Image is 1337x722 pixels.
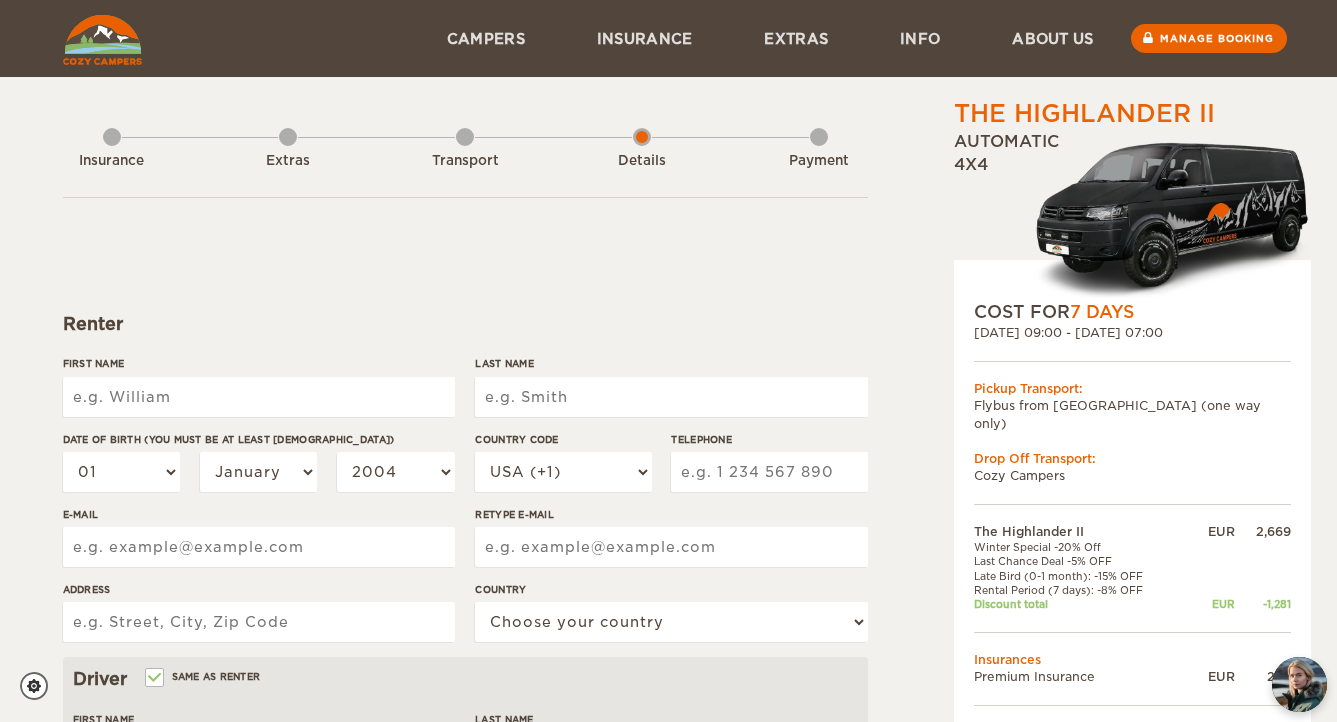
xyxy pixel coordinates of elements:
[1186,597,1234,611] div: EUR
[671,452,867,492] input: e.g. 1 234 567 890
[974,583,1187,597] td: Rental Period (7 days): -8% OFF
[475,356,867,371] label: Last Name
[1034,137,1311,300] img: HighlanderXL.png
[20,672,61,700] a: Cookie settings
[1131,24,1287,53] a: Manage booking
[233,152,343,171] div: Extras
[974,523,1187,540] td: The Highlander II
[147,673,160,686] input: Same as renter
[475,582,867,597] label: Country
[57,152,167,171] div: Insurance
[475,432,651,447] label: Country Code
[764,152,874,171] div: Payment
[1272,657,1327,712] img: Freyja at Cozy Campers
[63,527,455,567] input: e.g. example@example.com
[587,152,697,171] div: Details
[974,300,1291,324] div: COST FOR
[63,432,455,447] label: Date of birth (You must be at least [DEMOGRAPHIC_DATA])
[63,312,868,336] div: Renter
[954,97,1215,131] div: The Highlander II
[1070,302,1134,322] span: 7 Days
[410,152,520,171] div: Transport
[974,651,1291,668] td: Insurances
[63,582,455,597] label: Address
[974,450,1291,467] div: Drop Off Transport:
[475,527,867,567] input: e.g. example@example.com
[974,668,1187,685] td: Premium Insurance
[1235,597,1291,611] div: -1,281
[1235,668,1291,685] div: 273
[671,432,867,447] label: Telephone
[475,377,867,417] input: e.g. Smith
[475,507,867,522] label: Retype E-mail
[974,380,1291,397] div: Pickup Transport:
[974,569,1187,583] td: Late Bird (0-1 month): -15% OFF
[63,356,455,371] label: First Name
[1186,668,1234,685] div: EUR
[147,667,261,686] label: Same as renter
[63,377,455,417] input: e.g. William
[974,540,1187,554] td: Winter Special -20% Off
[73,667,858,691] div: Driver
[63,602,455,642] input: e.g. Street, City, Zip Code
[974,554,1187,568] td: Last Chance Deal -5% OFF
[954,131,1311,300] div: Automatic 4x4
[1272,657,1327,712] button: chat-button
[974,597,1187,611] td: Discount total
[63,507,455,522] label: E-mail
[974,397,1291,431] td: Flybus from [GEOGRAPHIC_DATA] (one way only)
[1235,523,1291,540] div: 2,669
[974,467,1291,484] td: Cozy Campers
[1186,523,1234,540] div: EUR
[63,15,142,65] img: Cozy Campers
[974,324,1291,341] div: [DATE] 09:00 - [DATE] 07:00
